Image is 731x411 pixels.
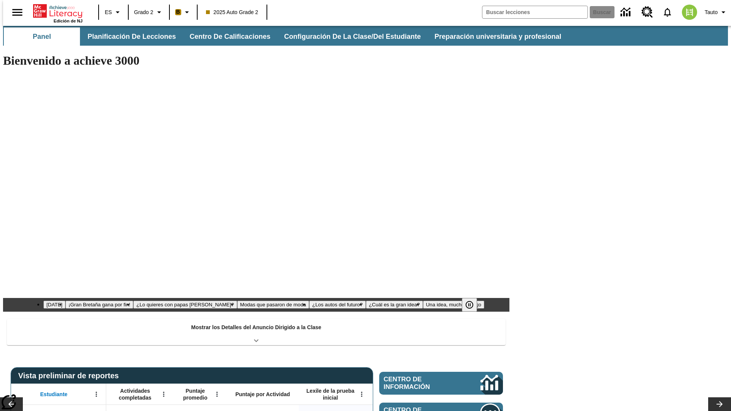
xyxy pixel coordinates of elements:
[462,298,485,312] div: Pausar
[616,2,637,23] a: Centro de información
[677,2,702,22] button: Escoja un nuevo avatar
[6,1,29,24] button: Abrir el menú lateral
[101,5,126,19] button: Lenguaje: ES, Selecciona un idioma
[237,301,309,309] button: Diapositiva 4 Modas que pasaron de moda
[423,301,484,309] button: Diapositiva 7 Una idea, mucho trabajo
[682,5,697,20] img: avatar image
[134,8,153,16] span: Grado 2
[482,6,587,18] input: Buscar campo
[206,8,259,16] span: 2025 Auto Grade 2
[7,319,506,345] div: Mostrar los Detalles del Anuncio Dirigido a la Clase
[3,27,568,46] div: Subbarra de navegación
[184,27,276,46] button: Centro de calificaciones
[303,387,358,401] span: Lexile de la prueba inicial
[18,371,123,380] span: Vista preliminar de reportes
[191,323,321,331] p: Mostrar los Detalles del Anuncio Dirigido a la Clase
[133,301,237,309] button: Diapositiva 3 ¿Lo quieres con papas fritas?
[658,2,677,22] a: Notificaciones
[462,298,477,312] button: Pausar
[637,2,658,22] a: Centro de recursos, Se abrirá en una pestaña nueva.
[366,301,423,309] button: Diapositiva 6 ¿Cuál es la gran idea?
[356,389,367,400] button: Abrir menú
[110,387,160,401] span: Actividades completadas
[235,391,290,398] span: Puntaje por Actividad
[176,7,180,17] span: B
[158,389,169,400] button: Abrir menú
[379,372,503,395] a: Centro de información
[81,27,182,46] button: Planificación de lecciones
[43,301,65,309] button: Diapositiva 1 Día del Trabajo
[33,3,83,23] div: Portada
[172,5,195,19] button: Boost El color de la clase es anaranjado claro. Cambiar el color de la clase.
[131,5,167,19] button: Grado: Grado 2, Elige un grado
[309,301,366,309] button: Diapositiva 5 ¿Los autos del futuro?
[177,387,214,401] span: Puntaje promedio
[702,5,731,19] button: Perfil/Configuración
[65,301,133,309] button: Diapositiva 2 ¡Gran Bretaña gana por fin!
[105,8,112,16] span: ES
[3,54,509,68] h1: Bienvenido a achieve 3000
[278,27,427,46] button: Configuración de la clase/del estudiante
[40,391,68,398] span: Estudiante
[91,389,102,400] button: Abrir menú
[708,397,731,411] button: Carrusel de lecciones, seguir
[211,389,223,400] button: Abrir menú
[33,3,83,19] a: Portada
[705,8,718,16] span: Tauto
[384,376,455,391] span: Centro de información
[3,26,728,46] div: Subbarra de navegación
[54,19,83,23] span: Edición de NJ
[4,27,80,46] button: Panel
[428,27,567,46] button: Preparación universitaria y profesional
